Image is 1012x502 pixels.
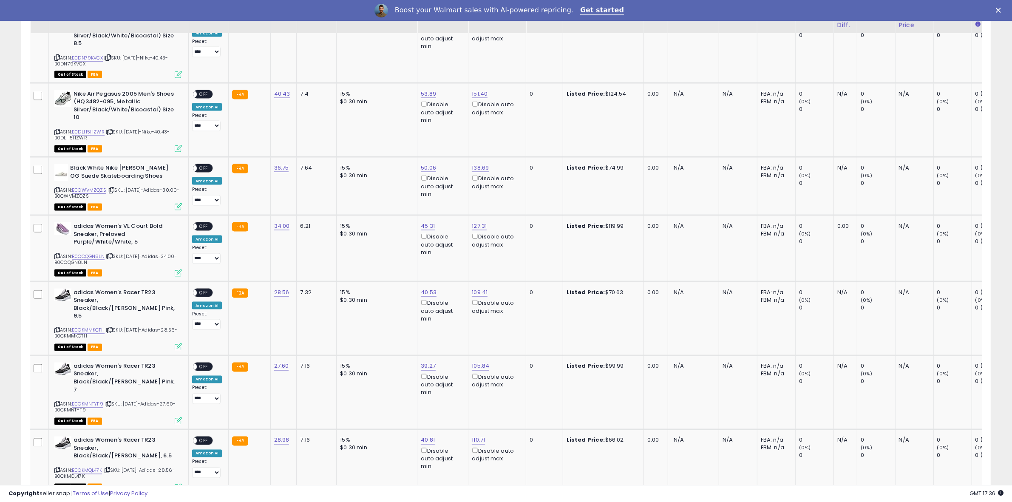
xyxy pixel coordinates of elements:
[340,90,411,98] div: 15%
[861,172,873,179] small: (0%)
[54,90,71,107] img: 41eqdgOehgL._SL40_.jpg
[72,253,105,260] a: B0CCQGN8LN
[300,222,330,230] div: 6.21
[761,230,789,238] div: FBM: n/a
[937,289,972,296] div: 0
[54,128,170,141] span: | SKU: [DATE]-Nike-40.43-B0DLH5HZWR
[899,437,927,444] div: N/A
[340,363,411,370] div: 15%
[799,172,811,179] small: (0%)
[192,376,222,383] div: Amazon AI
[54,437,182,490] div: ASIN:
[799,304,833,312] div: 0
[54,164,182,210] div: ASIN:
[567,363,637,370] div: $99.99
[530,363,556,370] div: 0
[54,222,182,276] div: ASIN:
[421,222,435,230] a: 45.31
[54,187,180,199] span: | SKU: [DATE]-Adidas-30.00-B0CWVMZQZS
[937,230,949,237] small: (0%)
[861,437,895,444] div: 0
[837,222,850,230] div: 0.00
[761,164,789,172] div: FBA: n/a
[54,269,86,277] span: All listings that are currently out of stock and unavailable for purchase on Amazon
[472,222,487,230] a: 127.31
[472,90,488,98] a: 151.40
[340,296,411,304] div: $0.30 min
[861,378,895,386] div: 0
[723,437,751,444] div: N/A
[54,222,71,235] img: 31xmU-CXqCL._SL40_.jpg
[937,304,972,312] div: 0
[799,230,811,237] small: (0%)
[88,344,102,351] span: FBA
[88,71,102,78] span: FBA
[899,222,927,230] div: N/A
[197,165,210,172] span: OFF
[54,90,182,151] div: ASIN:
[74,222,177,248] b: adidas Women's VL Court Bold Sneaker, Preloved Purple/White/White, 5
[861,31,895,39] div: 0
[837,164,850,172] div: N/A
[761,296,789,304] div: FBM: n/a
[861,105,895,113] div: 0
[72,128,105,136] a: B0DLH5HZWR
[567,222,605,230] b: Listed Price:
[54,71,86,78] span: All listings that are currently out of stock and unavailable for purchase on Amazon
[300,90,330,98] div: 7.4
[761,172,789,179] div: FBM: n/a
[567,362,605,370] b: Listed Price:
[274,90,290,98] a: 40.43
[761,98,789,105] div: FBM: n/a
[192,177,222,185] div: Amazon AI
[472,164,489,172] a: 138.69
[975,90,1010,98] div: 0 (0%)
[799,98,811,105] small: (0%)
[567,289,637,296] div: $70.63
[530,289,556,296] div: 0
[937,179,972,187] div: 0
[674,288,684,296] span: N/A
[300,164,330,172] div: 7.64
[421,90,436,98] a: 53.89
[54,164,68,181] img: 21E3iCdyGnL._SL40_.jpg
[88,418,102,425] span: FBA
[472,26,519,43] div: Disable auto adjust max
[54,467,175,480] span: | SKU: [DATE]-Adidas-28.56-B0CKMQL47K
[472,100,519,116] div: Disable auto adjust max
[647,289,661,296] div: 0.00
[472,232,519,249] div: Disable auto adjust max
[937,363,972,370] div: 0
[421,362,436,371] a: 39.27
[472,362,489,371] a: 105.84
[761,90,789,98] div: FBA: n/a
[861,179,895,187] div: 0
[799,363,833,370] div: 0
[861,452,895,459] div: 0
[975,297,987,303] small: (0%)
[88,145,102,153] span: FBA
[899,164,927,172] div: N/A
[70,164,173,182] b: Black White Nike [PERSON_NAME] OG Suede Skateboarding Shoes
[530,437,556,444] div: 0
[197,363,210,370] span: OFF
[975,31,1010,39] div: 0 (0%)
[54,145,86,153] span: All listings that are currently out of stock and unavailable for purchase on Amazon
[937,445,949,451] small: (0%)
[54,327,178,340] span: | SKU: [DATE]-Adidas-28.56-B0CKMMKCTH
[647,437,661,444] div: 0.00
[54,344,86,351] span: All listings that are currently out of stock and unavailable for purchase on Amazon
[374,4,388,17] img: Profile image for Adrian
[530,90,556,98] div: 0
[274,288,289,297] a: 28.56
[274,222,290,230] a: 34.00
[567,436,605,444] b: Listed Price:
[197,437,210,445] span: OFF
[567,222,637,230] div: $119.99
[567,164,605,172] b: Listed Price:
[723,363,751,370] div: N/A
[799,164,833,172] div: 0
[937,378,972,386] div: 0
[54,204,86,211] span: All listings that are currently out of stock and unavailable for purchase on Amazon
[472,436,485,445] a: 110.71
